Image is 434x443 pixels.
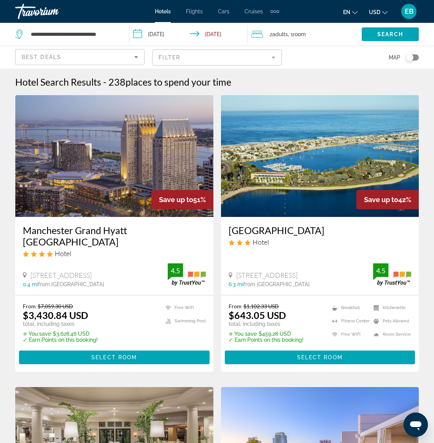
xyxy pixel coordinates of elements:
span: places to spend your time [126,76,231,88]
div: 3 star Hotel [229,238,412,246]
span: Select Room [91,354,137,360]
a: Cars [218,8,229,14]
del: $1,102.33 USD [243,303,279,309]
a: Select Room [225,352,415,361]
span: en [343,9,350,15]
span: USD [369,9,380,15]
span: Search [377,31,403,37]
li: Swimming Pool [162,316,206,326]
span: 0.4 mi [23,281,38,287]
button: Change language [343,6,358,18]
img: trustyou-badge.svg [168,263,206,286]
li: Pets Allowed [370,316,411,326]
del: $7,059.30 USD [38,303,73,309]
a: Cruises [245,8,263,14]
span: Hotel [253,238,269,246]
button: Select Room [225,351,415,364]
span: from [GEOGRAPHIC_DATA] [38,281,104,287]
span: [STREET_ADDRESS] [30,271,92,279]
a: Hotels [155,8,171,14]
p: total, including taxes [229,321,304,327]
button: User Menu [399,3,419,19]
div: 4 star Hotel [23,249,206,258]
button: Travelers: 2 adults, 0 children [248,23,362,46]
ins: $3,430.84 USD [23,309,88,321]
button: Toggle map [400,54,419,61]
span: 6.3 mi [229,281,243,287]
p: $459.28 USD [229,331,304,337]
p: total, including taxes [23,321,98,327]
span: EB [405,8,413,15]
div: 42% [356,190,419,209]
li: Fitness Center [328,316,370,326]
li: Room Service [370,330,411,339]
button: Change currency [369,6,388,18]
li: Free WiFi [162,303,206,312]
img: Hotel image [221,95,419,217]
button: Select Room [19,351,210,364]
button: Check-in date: Oct 5, 2025 Check-out date: Oct 10, 2025 [129,23,247,46]
a: Flights [186,8,203,14]
span: From [229,303,242,309]
span: Adults [272,31,288,37]
span: Save up to [159,196,193,204]
li: Breakfast [328,303,370,312]
p: ✓ Earn Points on this booking! [229,337,304,343]
span: ✮ You save [229,331,257,337]
a: Manchester Grand Hyatt [GEOGRAPHIC_DATA] [23,225,206,247]
span: Map [389,52,400,63]
div: 4.5 [373,266,388,275]
h2: 238 [108,76,231,88]
a: Travorium [15,2,91,21]
div: 51% [151,190,213,209]
span: Save up to [364,196,398,204]
ins: $643.05 USD [229,309,286,321]
a: Select Room [19,352,210,361]
span: - [103,76,107,88]
span: From [23,303,36,309]
span: [STREET_ADDRESS] [236,271,297,279]
p: $3,628.46 USD [23,331,98,337]
li: Free WiFi [328,330,370,339]
span: Select Room [297,354,343,360]
p: ✓ Earn Points on this booking! [23,337,98,343]
span: Best Deals [22,54,61,60]
span: 2 [270,29,288,40]
span: from [GEOGRAPHIC_DATA] [243,281,310,287]
span: Room [293,31,306,37]
img: Hotel image [15,95,213,217]
button: Filter [152,49,281,66]
button: Search [362,27,419,41]
a: [GEOGRAPHIC_DATA] [229,225,412,236]
mat-select: Sort by [22,53,138,62]
button: Extra navigation items [270,5,279,18]
img: trustyou-badge.svg [373,263,411,286]
h1: Hotel Search Results [15,76,101,88]
iframe: Button to launch messaging window [404,413,428,437]
span: ✮ You save [23,331,51,337]
span: Hotel [55,249,71,258]
span: , 1 [288,29,306,40]
div: 4.5 [168,266,183,275]
li: Kitchenette [370,303,411,312]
